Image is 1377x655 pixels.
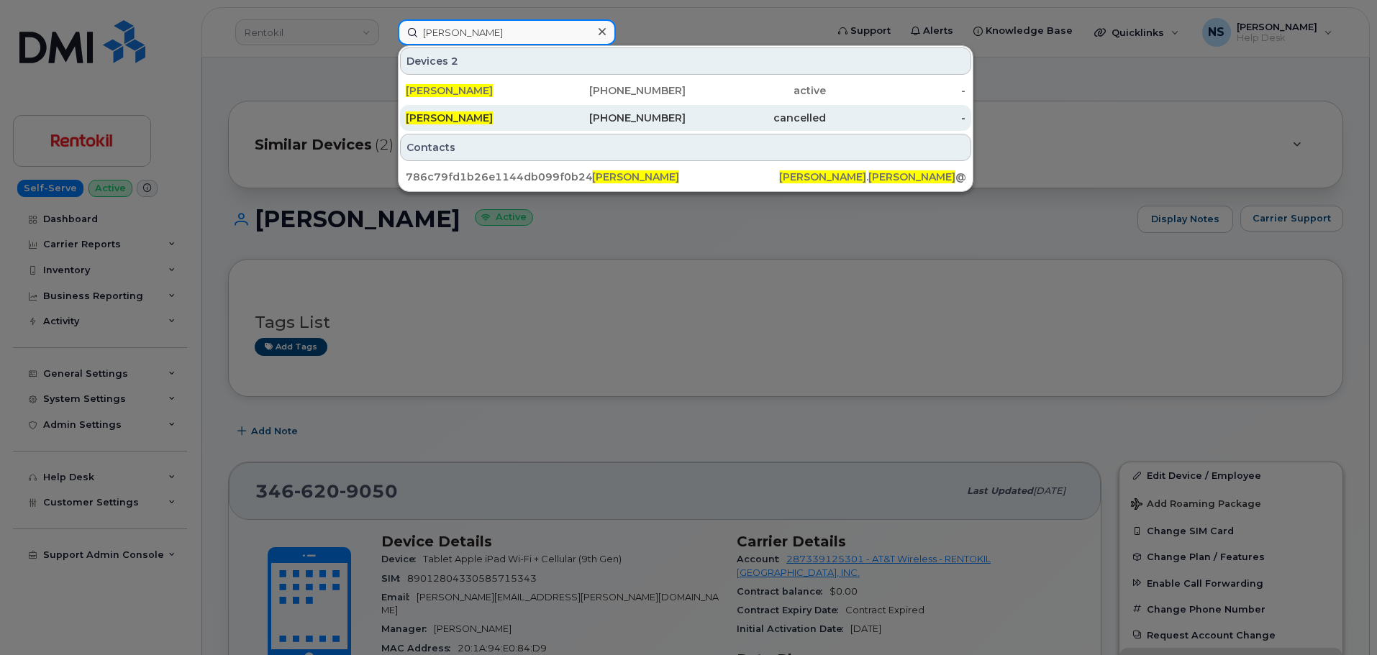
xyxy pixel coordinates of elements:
span: [PERSON_NAME] [779,170,866,183]
div: [PHONE_NUMBER] [546,111,686,125]
div: - [826,83,966,98]
span: [PERSON_NAME] [406,111,493,124]
div: - [826,111,966,125]
a: [PERSON_NAME][PHONE_NUMBER]active- [400,78,971,104]
span: 2 [451,54,458,68]
div: 786c79fd1b26e1144db099f0b24bcbb1 [406,170,592,184]
span: [PERSON_NAME] [406,84,493,97]
a: 786c79fd1b26e1144db099f0b24bcbb1[PERSON_NAME][PERSON_NAME].[PERSON_NAME]@[DOMAIN_NAME] [400,164,971,190]
span: [PERSON_NAME] [592,170,679,183]
div: . @[DOMAIN_NAME] [779,170,965,184]
iframe: Messenger Launcher [1314,592,1366,644]
div: [PHONE_NUMBER] [546,83,686,98]
div: Devices [400,47,971,75]
span: [PERSON_NAME] [868,170,955,183]
div: Contacts [400,134,971,161]
a: [PERSON_NAME][PHONE_NUMBER]cancelled- [400,105,971,131]
div: active [686,83,826,98]
div: cancelled [686,111,826,125]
